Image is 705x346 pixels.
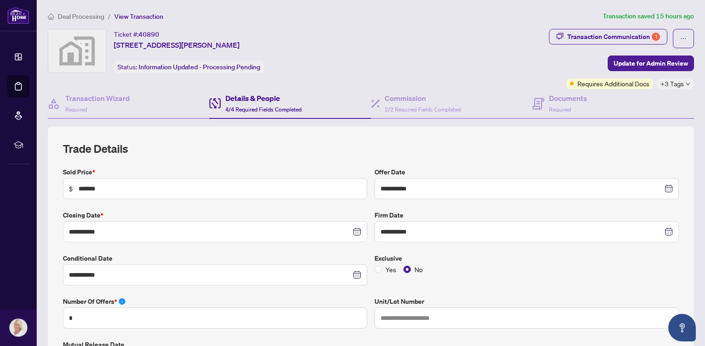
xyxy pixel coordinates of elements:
[652,33,660,41] div: 1
[139,30,159,39] span: 40890
[608,56,694,71] button: Update for Admin Review
[686,82,690,86] span: down
[63,141,679,156] h2: Trade Details
[549,93,587,104] h4: Documents
[48,13,54,20] span: home
[603,11,694,22] article: Transaction saved 15 hours ago
[108,11,111,22] li: /
[385,106,461,113] span: 2/2 Required Fields Completed
[63,253,367,263] label: Conditional Date
[614,56,688,71] span: Update for Admin Review
[225,93,302,104] h4: Details & People
[577,78,649,89] span: Requires Additional Docs
[114,12,163,21] span: View Transaction
[58,12,104,21] span: Deal Processing
[63,296,367,307] label: Number of offers
[567,29,660,44] div: Transaction Communication
[660,78,684,89] span: +3 Tags
[549,29,667,45] button: Transaction Communication1
[65,106,87,113] span: Required
[411,264,426,274] span: No
[385,93,461,104] h4: Commission
[375,167,679,177] label: Offer Date
[139,63,260,71] span: Information Updated - Processing Pending
[69,184,73,194] span: $
[114,39,240,50] span: [STREET_ADDRESS][PERSON_NAME]
[63,167,367,177] label: Sold Price
[680,35,687,42] span: ellipsis
[549,106,571,113] span: Required
[225,106,302,113] span: 4/4 Required Fields Completed
[48,29,106,73] img: svg%3e
[668,314,696,341] button: Open asap
[114,61,264,73] div: Status:
[375,296,679,307] label: Unit/Lot Number
[375,253,679,263] label: Exclusive
[10,319,27,336] img: Profile Icon
[114,29,159,39] div: Ticket #:
[119,298,125,305] span: info-circle
[382,264,400,274] span: Yes
[65,93,130,104] h4: Transaction Wizard
[375,210,679,220] label: Firm Date
[7,7,29,24] img: logo
[63,210,367,220] label: Closing Date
